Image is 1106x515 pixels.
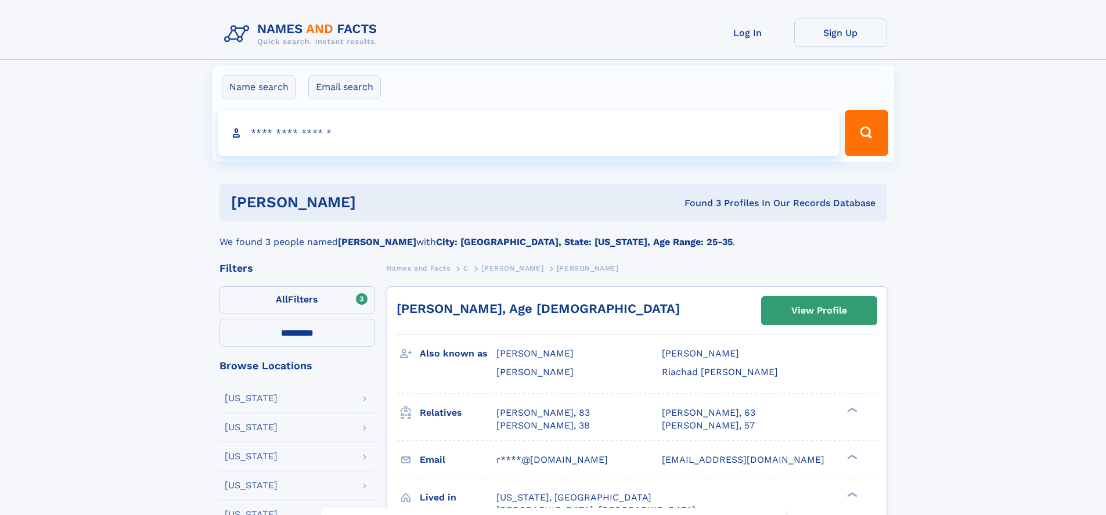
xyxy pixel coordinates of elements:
[662,419,755,432] a: [PERSON_NAME], 57
[662,366,778,377] span: Riachad [PERSON_NAME]
[463,264,469,272] span: C
[222,75,296,99] label: Name search
[662,454,824,465] span: [EMAIL_ADDRESS][DOMAIN_NAME]
[225,394,278,403] div: [US_STATE]
[496,348,574,359] span: [PERSON_NAME]
[219,263,375,273] div: Filters
[225,452,278,461] div: [US_STATE]
[397,301,680,316] a: [PERSON_NAME], Age [DEMOGRAPHIC_DATA]
[496,492,651,503] span: [US_STATE], [GEOGRAPHIC_DATA]
[844,453,858,460] div: ❯
[520,197,876,210] div: Found 3 Profiles In Our Records Database
[496,406,590,419] a: [PERSON_NAME], 83
[481,261,543,275] a: [PERSON_NAME]
[218,110,840,156] input: search input
[219,286,375,314] label: Filters
[557,264,619,272] span: [PERSON_NAME]
[794,19,887,47] a: Sign Up
[219,221,887,249] div: We found 3 people named with .
[481,264,543,272] span: [PERSON_NAME]
[225,481,278,490] div: [US_STATE]
[219,361,375,371] div: Browse Locations
[701,19,794,47] a: Log In
[496,366,574,377] span: [PERSON_NAME]
[436,236,733,247] b: City: [GEOGRAPHIC_DATA], State: [US_STATE], Age Range: 25-35
[225,423,278,432] div: [US_STATE]
[844,491,858,498] div: ❯
[662,348,739,359] span: [PERSON_NAME]
[420,344,496,363] h3: Also known as
[387,261,451,275] a: Names and Facts
[338,236,416,247] b: [PERSON_NAME]
[791,297,847,324] div: View Profile
[420,403,496,423] h3: Relatives
[276,294,288,305] span: All
[496,419,590,432] a: [PERSON_NAME], 38
[662,406,755,419] a: [PERSON_NAME], 63
[844,406,858,413] div: ❯
[420,450,496,470] h3: Email
[231,195,520,210] h1: [PERSON_NAME]
[420,488,496,507] h3: Lived in
[762,297,877,325] a: View Profile
[463,261,469,275] a: C
[219,19,387,50] img: Logo Names and Facts
[845,110,888,156] button: Search Button
[308,75,381,99] label: Email search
